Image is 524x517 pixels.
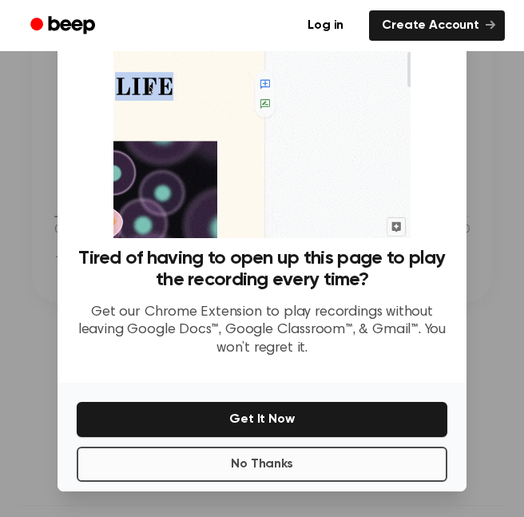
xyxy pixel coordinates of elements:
[369,10,505,41] a: Create Account
[77,304,447,358] p: Get our Chrome Extension to play recordings without leaving Google Docs™, Google Classroom™, & Gm...
[292,7,359,44] a: Log in
[77,248,447,291] h3: Tired of having to open up this page to play the recording every time?
[77,447,447,482] button: No Thanks
[19,10,109,42] a: Beep
[77,402,447,437] button: Get It Now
